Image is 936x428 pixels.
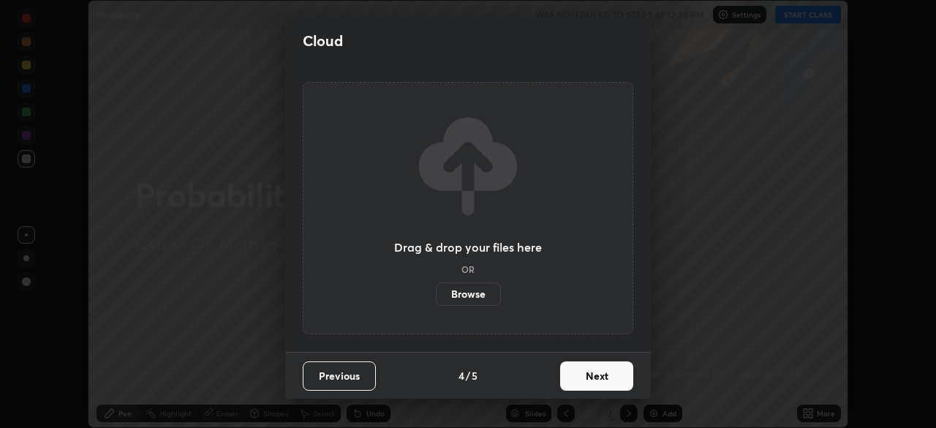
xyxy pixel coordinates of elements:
[458,368,464,383] h4: 4
[472,368,478,383] h4: 5
[394,241,542,253] h3: Drag & drop your files here
[461,265,475,274] h5: OR
[560,361,633,391] button: Next
[466,368,470,383] h4: /
[303,361,376,391] button: Previous
[303,31,343,50] h2: Cloud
